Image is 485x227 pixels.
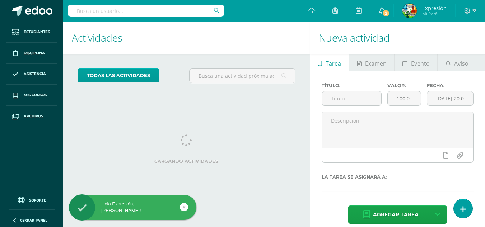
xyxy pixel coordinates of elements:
input: Título [322,91,381,105]
span: Mis cursos [24,92,47,98]
a: Archivos [6,106,57,127]
span: Expresión [422,4,447,11]
div: Hola Expresión, [PERSON_NAME]! [69,201,196,214]
label: Valor: [387,83,421,88]
span: 2 [382,9,390,17]
span: Asistencia [24,71,46,77]
h1: Actividades [72,22,301,54]
input: Fecha de entrega [427,91,473,105]
label: La tarea se asignará a: [322,174,474,180]
label: Título: [322,83,382,88]
span: Cerrar panel [20,218,47,223]
a: Mis cursos [6,85,57,106]
a: Tarea [310,54,349,71]
a: Aviso [438,54,476,71]
a: Soporte [9,195,55,204]
span: Estudiantes [24,29,50,35]
input: Puntos máximos [388,91,421,105]
span: Aviso [454,55,468,72]
input: Busca una actividad próxima aquí... [190,69,295,83]
span: Evento [411,55,430,72]
a: todas las Actividades [78,68,159,82]
img: 852c373e651f39172791dbf6cd0291a6.png [402,4,417,18]
span: Disciplina [24,50,45,56]
a: Estudiantes [6,22,57,43]
a: Evento [395,54,437,71]
a: Examen [349,54,394,71]
span: Tarea [326,55,341,72]
span: Archivos [24,113,43,119]
a: Disciplina [6,43,57,64]
label: Fecha: [427,83,474,88]
label: Cargando actividades [78,159,295,164]
span: Agregar tarea [373,206,419,223]
span: Soporte [29,198,46,203]
a: Asistencia [6,64,57,85]
input: Busca un usuario... [68,5,224,17]
span: Examen [365,55,387,72]
h1: Nueva actividad [319,22,476,54]
span: Mi Perfil [422,11,447,17]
